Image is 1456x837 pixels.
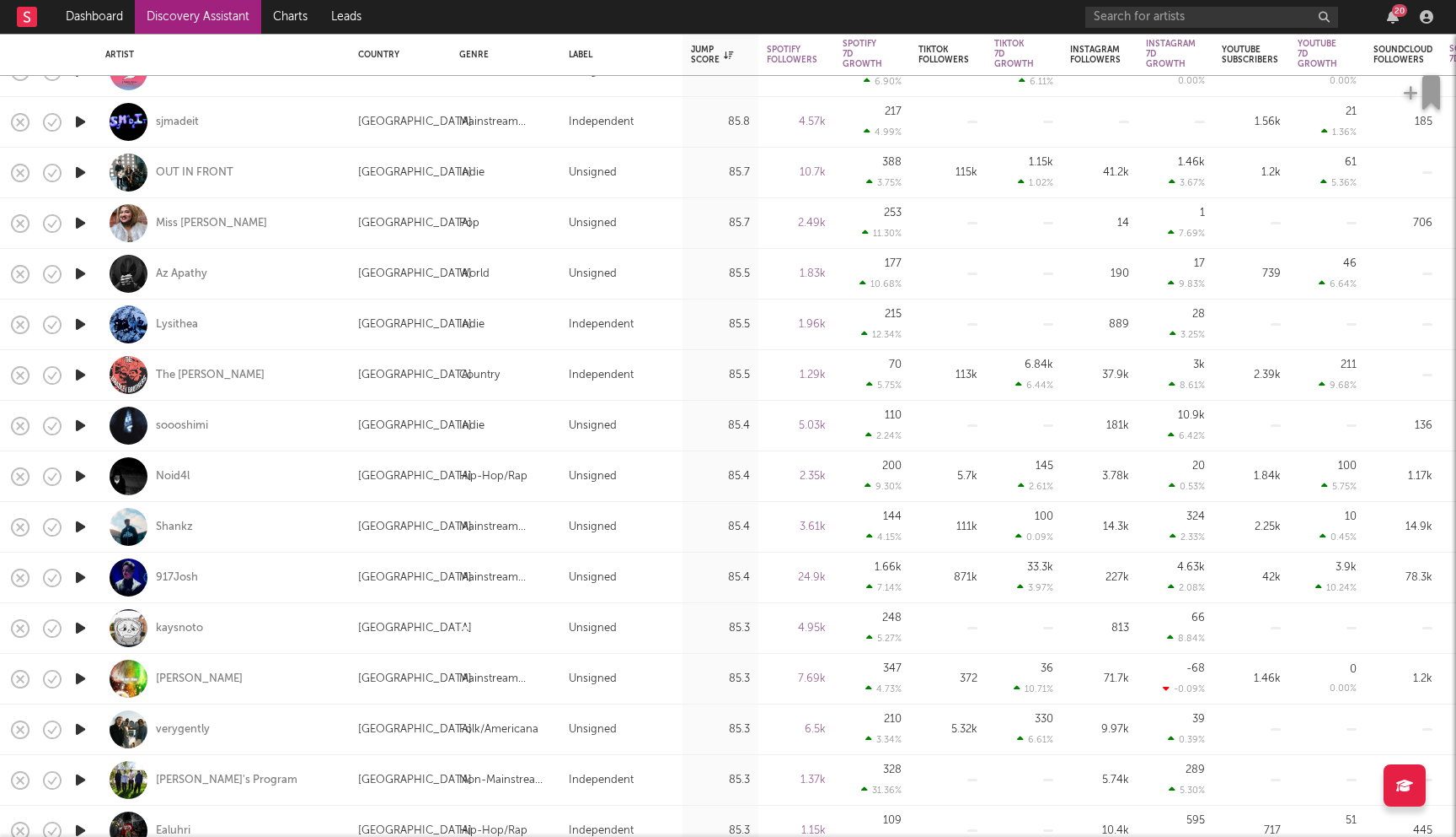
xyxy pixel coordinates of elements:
div: 145 [1036,461,1053,472]
div: [GEOGRAPHIC_DATA] [358,416,472,436]
div: Indie [459,315,484,335]
div: 3.75 % [866,177,902,188]
div: 1.96k [767,315,826,335]
div: 5.36 % [1320,177,1357,188]
div: [GEOGRAPHIC_DATA] [358,213,472,234]
div: 9.30 % [864,481,902,492]
div: OUT IN FRONT [156,165,233,181]
a: Shankz [156,520,193,535]
div: Unsigned [569,568,617,588]
div: 85.7 [691,213,750,234]
div: 328 [883,764,902,775]
div: 217 [885,106,902,117]
div: [GEOGRAPHIC_DATA] [358,163,472,183]
div: 36 [1041,663,1053,674]
div: 39 [1192,714,1205,725]
div: 2.33 % [1170,532,1205,543]
div: Unsigned [569,416,617,436]
div: 7.69 % [1168,228,1205,239]
div: 4.63k [1177,562,1205,573]
div: 917Josh [156,570,198,586]
div: 2.61 % [1018,481,1053,492]
div: Independent [569,770,634,791]
div: 21 [1346,106,1357,117]
div: Hip-Hop/Rap [459,467,527,487]
div: 85.4 [691,568,750,588]
div: Unsigned [569,669,617,689]
div: 330 [1035,714,1053,725]
div: 20 [1192,461,1205,472]
div: 85.7 [691,163,750,183]
div: 6.61 % [1017,734,1053,745]
div: 1.29k [767,365,826,386]
div: 4.99 % [864,127,902,138]
div: Unsigned [569,213,617,234]
div: YouTube 7D Growth [1298,39,1337,69]
div: 14.3k [1070,517,1129,537]
a: verygently [156,722,210,737]
div: 3.34 % [865,734,902,745]
div: Mainstream Electronic [459,568,552,588]
div: [GEOGRAPHIC_DATA] [358,618,472,639]
div: 289 [1186,764,1205,775]
div: 10.68 % [859,278,902,289]
div: 1.66k [875,562,902,573]
a: [PERSON_NAME] [156,672,243,687]
div: 185 [1373,112,1432,132]
div: 1.17k [1373,467,1432,487]
div: 10 [1345,511,1357,522]
div: 85.3 [691,720,750,740]
div: 10.7k [767,163,826,183]
div: Lysithea [156,317,198,332]
div: 739 [1222,264,1281,284]
div: Jump Score [691,45,733,65]
div: Independent [569,365,634,386]
div: 1.46k [1178,157,1205,168]
div: Non-Mainstream Electronic [459,770,552,791]
div: 3.97 % [1017,582,1053,593]
div: 85.3 [691,770,750,791]
div: 1.02 % [1018,177,1053,188]
div: [GEOGRAPHIC_DATA] [358,264,472,284]
div: 5.74k [1070,770,1129,791]
div: 595 [1186,815,1205,826]
div: 248 [882,613,902,624]
div: 10.9k [1178,410,1205,421]
div: 6.44 % [1015,380,1053,391]
a: Miss [PERSON_NAME] [156,216,267,231]
div: 0.00 % [1330,77,1357,86]
div: 85.5 [691,315,750,335]
div: 7.69k [767,669,826,689]
div: 8.84 % [1167,633,1205,644]
div: 347 [883,663,902,674]
div: 871k [918,568,977,588]
div: 1 [1200,208,1205,219]
div: Unsigned [569,264,617,284]
input: Search for artists [1085,7,1338,28]
div: 85.4 [691,467,750,487]
div: Instagram 7D Growth [1146,39,1196,69]
div: 115k [918,163,977,183]
div: 6.84k [1025,359,1053,370]
div: 8.61 % [1169,380,1205,391]
div: 85.8 [691,112,750,132]
div: 388 [882,157,902,168]
div: Unsigned [569,618,617,639]
div: 6.11 % [1019,76,1053,87]
div: 5.30 % [1169,785,1205,796]
div: Unsigned [569,720,617,740]
div: 10.71 % [1014,683,1053,694]
div: 0.00 % [1178,77,1205,86]
div: 0.09 % [1015,532,1053,543]
div: Genre [459,50,543,60]
div: 2.24 % [865,430,902,441]
div: 10.24 % [1315,582,1357,593]
div: 85.5 [691,264,750,284]
div: kaysnoto [156,621,203,636]
a: [PERSON_NAME]'s Program [156,773,297,788]
a: The [PERSON_NAME] [156,368,265,383]
div: 3.61k [767,517,826,537]
div: 1.83k [767,264,826,284]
